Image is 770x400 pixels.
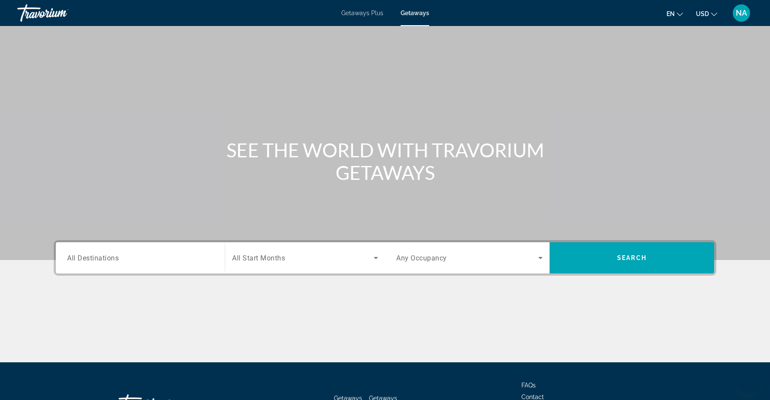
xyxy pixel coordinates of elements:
span: en [666,10,675,17]
iframe: Button to launch messaging window [735,365,763,393]
span: Search [617,254,647,261]
span: Any Occupancy [396,254,447,262]
a: FAQs [521,382,536,389]
div: Search widget [56,242,714,273]
button: User Menu [730,4,753,22]
a: Getaways Plus [341,10,383,16]
span: USD [696,10,709,17]
span: All Start Months [232,254,285,262]
a: Getaways [401,10,429,16]
button: Change language [666,7,683,20]
h1: SEE THE WORLD WITH TRAVORIUM GETAWAYS [223,139,547,184]
span: All Destinations [67,254,119,262]
span: NA [736,9,747,17]
button: Search [550,242,714,273]
a: Travorium [17,2,104,24]
button: Change currency [696,7,717,20]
